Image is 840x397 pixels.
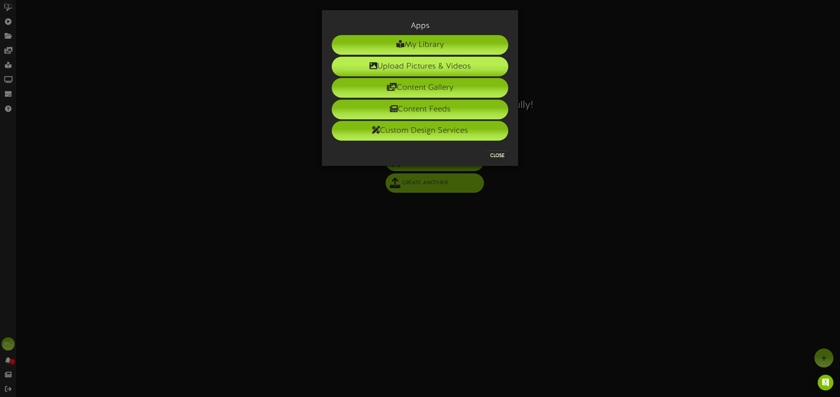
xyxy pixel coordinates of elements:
li: Content Gallery [332,78,508,98]
li: My Library [332,35,508,55]
li: Content Feeds [332,100,508,119]
h3: Apps [332,22,508,30]
li: Custom Design Services [332,121,508,141]
div: Open Intercom Messenger [818,375,833,390]
button: Close [486,150,508,161]
li: Upload Pictures & Videos [332,57,508,76]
